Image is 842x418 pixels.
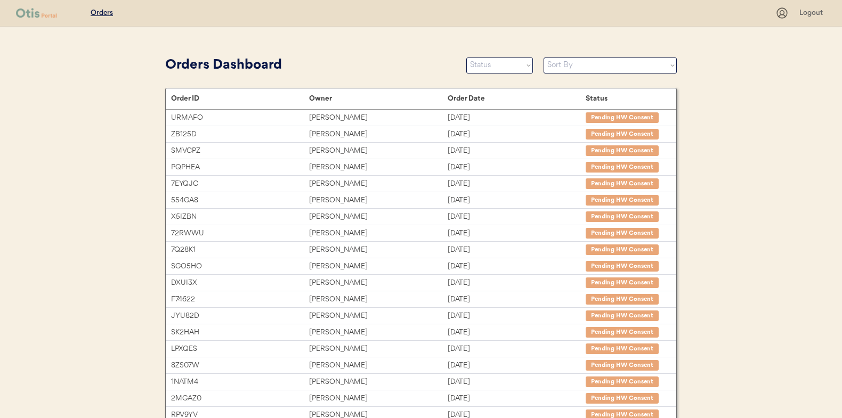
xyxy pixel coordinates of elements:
div: [PERSON_NAME] [309,293,447,306]
div: [PERSON_NAME] [309,112,447,124]
div: [DATE] [448,211,586,223]
div: [DATE] [448,326,586,339]
div: PQPHEA [171,161,309,174]
u: Orders [91,9,113,17]
div: Orders Dashboard [165,55,456,76]
div: Order Date [448,94,586,103]
div: JYU82D [171,310,309,322]
div: X5IZBN [171,211,309,223]
div: 8ZS07W [171,359,309,372]
div: SMVCPZ [171,145,309,157]
div: [DATE] [448,178,586,190]
div: Logout [799,8,826,19]
div: [PERSON_NAME] [309,343,447,355]
div: [DATE] [448,260,586,273]
div: F74622 [171,293,309,306]
div: [PERSON_NAME] [309,211,447,223]
div: [PERSON_NAME] [309,326,447,339]
div: [PERSON_NAME] [309,392,447,405]
div: [PERSON_NAME] [309,359,447,372]
div: [DATE] [448,310,586,322]
div: [DATE] [448,244,586,256]
div: SGO5HO [171,260,309,273]
div: [DATE] [448,145,586,157]
div: [PERSON_NAME] [309,178,447,190]
div: [DATE] [448,392,586,405]
div: 554GA8 [171,194,309,207]
div: [PERSON_NAME] [309,376,447,388]
div: [PERSON_NAME] [309,310,447,322]
div: [DATE] [448,194,586,207]
div: [DATE] [448,128,586,141]
div: Status [586,94,666,103]
div: [DATE] [448,359,586,372]
div: [PERSON_NAME] [309,260,447,273]
div: [PERSON_NAME] [309,194,447,207]
div: [PERSON_NAME] [309,128,447,141]
div: LPXQES [171,343,309,355]
div: [DATE] [448,161,586,174]
div: [DATE] [448,293,586,306]
div: 7Q28K1 [171,244,309,256]
div: [PERSON_NAME] [309,145,447,157]
div: ZB125D [171,128,309,141]
div: 2MGAZ0 [171,392,309,405]
div: [DATE] [448,343,586,355]
div: Order ID [171,94,309,103]
div: SK2HAH [171,326,309,339]
div: [DATE] [448,227,586,240]
div: 7EYQJC [171,178,309,190]
div: [DATE] [448,112,586,124]
div: DXUI3X [171,277,309,289]
div: 1NATM4 [171,376,309,388]
div: [PERSON_NAME] [309,161,447,174]
div: [PERSON_NAME] [309,277,447,289]
div: [PERSON_NAME] [309,227,447,240]
div: [DATE] [448,376,586,388]
div: 72RWWU [171,227,309,240]
div: Owner [309,94,447,103]
div: [PERSON_NAME] [309,244,447,256]
div: [DATE] [448,277,586,289]
div: URMAFO [171,112,309,124]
